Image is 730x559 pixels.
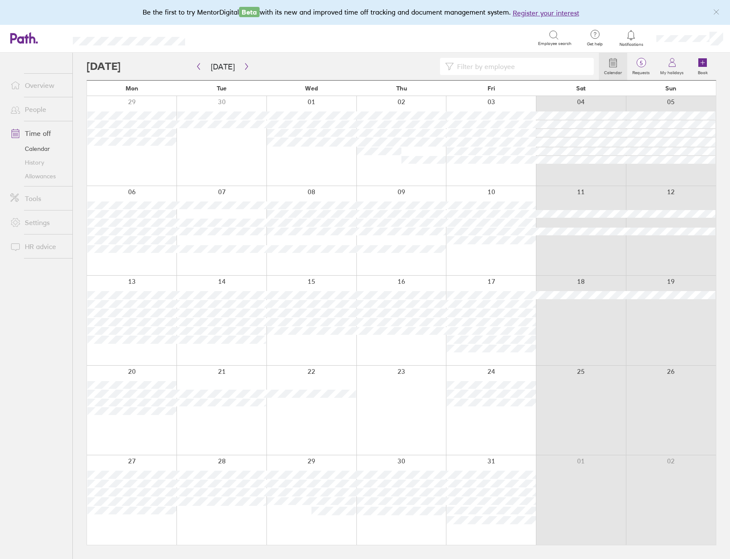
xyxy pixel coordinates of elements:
a: History [3,156,72,169]
a: Allowances [3,169,72,183]
span: Tue [217,85,227,92]
a: Notifications [617,29,645,47]
a: 5Requests [627,53,655,80]
span: Sun [665,85,676,92]
a: HR advice [3,238,72,255]
span: Mon [126,85,138,92]
input: Filter by employee [454,58,589,75]
span: Thu [396,85,407,92]
span: Beta [239,7,260,17]
label: My holidays [655,68,689,75]
label: Calendar [599,68,627,75]
label: Requests [627,68,655,75]
span: 5 [627,60,655,66]
span: Sat [576,85,586,92]
a: Book [689,53,716,80]
a: Calendar [599,53,627,80]
a: Overview [3,77,72,94]
label: Book [693,68,713,75]
a: My holidays [655,53,689,80]
span: Get help [581,42,609,47]
div: Search [208,34,230,42]
span: Notifications [617,42,645,47]
span: Employee search [538,41,571,46]
a: Tools [3,190,72,207]
button: [DATE] [204,60,242,74]
a: Time off [3,125,72,142]
button: Register your interest [513,8,579,18]
span: Wed [305,85,318,92]
a: Calendar [3,142,72,156]
div: Be the first to try MentorDigital with its new and improved time off tracking and document manage... [143,7,588,18]
span: Fri [488,85,495,92]
a: People [3,101,72,118]
a: Settings [3,214,72,231]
